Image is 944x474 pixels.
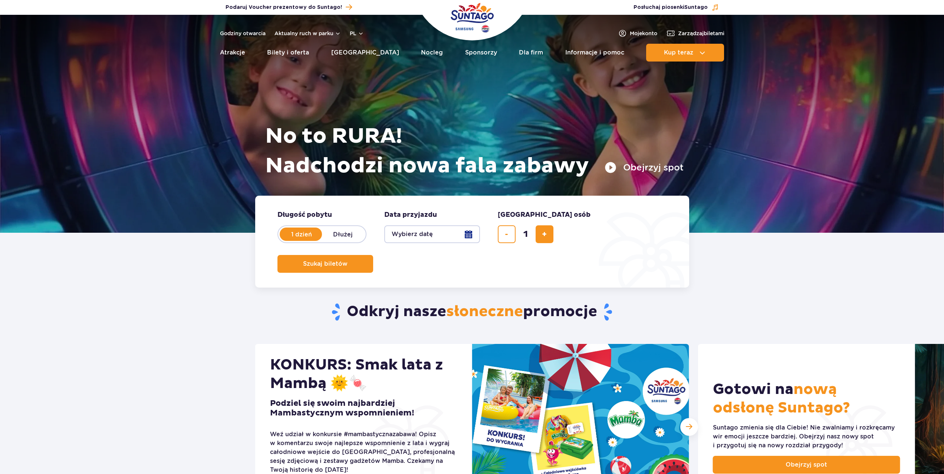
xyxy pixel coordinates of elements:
[226,4,342,11] span: Podaruj Voucher prezentowy do Suntago!
[498,225,516,243] button: usuń bilet
[277,255,373,273] button: Szukaj biletów
[678,30,724,37] span: Zarządzaj biletami
[680,418,698,436] div: Następny slajd
[265,122,684,181] h1: No to RURA! Nadchodzi nowa fala zabawy
[277,211,332,219] span: Długość pobytu
[331,44,399,62] a: [GEOGRAPHIC_DATA]
[226,2,352,12] a: Podaruj Voucher prezentowy do Suntago!
[220,44,245,62] a: Atrakcje
[713,380,900,417] h2: Gotowi na
[517,225,535,243] input: liczba biletów
[646,44,724,62] button: Kup teraz
[664,49,693,56] span: Kup teraz
[255,302,689,322] h2: Odkryj nasze promocje
[634,4,719,11] button: Posłuchaj piosenkiSuntago
[267,44,309,62] a: Bilety i oferta
[220,30,266,37] a: Godziny otwarcia
[421,44,443,62] a: Nocleg
[384,211,437,219] span: Data przyjazdu
[274,30,341,36] button: Aktualny ruch w parku
[786,460,827,469] span: Obejrzyj spot
[498,211,591,219] span: [GEOGRAPHIC_DATA] osób
[666,29,724,38] a: Zarządzajbiletami
[713,380,850,417] span: nową odsłonę Suntago?
[519,44,543,62] a: Dla firm
[465,44,497,62] a: Sponsorzy
[713,456,900,474] a: Obejrzyj spot
[446,302,523,321] span: słoneczne
[280,226,323,242] label: 1 dzień
[630,30,657,37] span: Moje konto
[713,423,900,450] div: Suntago zmienia się dla Ciebie! Nie zwalniamy i rozkręcamy wir emocji jeszcze bardziej. Obejrzyj ...
[684,5,708,10] span: Suntago
[634,4,708,11] span: Posłuchaj piosenki
[618,29,657,38] a: Mojekonto
[270,356,457,393] h2: KONKURS: Smak lata z Mambą 🌞🍬
[565,44,624,62] a: Informacje i pomoc
[384,225,480,243] button: Wybierz datę
[350,30,364,37] button: pl
[536,225,553,243] button: dodaj bilet
[270,399,457,418] h3: Podziel się swoim najbardziej Mambastycznym wspomnieniem!
[255,196,689,288] form: Planowanie wizyty w Park of Poland
[605,162,684,173] button: Obejrzyj spot
[322,226,364,242] label: Dłużej
[303,261,348,267] span: Szukaj biletów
